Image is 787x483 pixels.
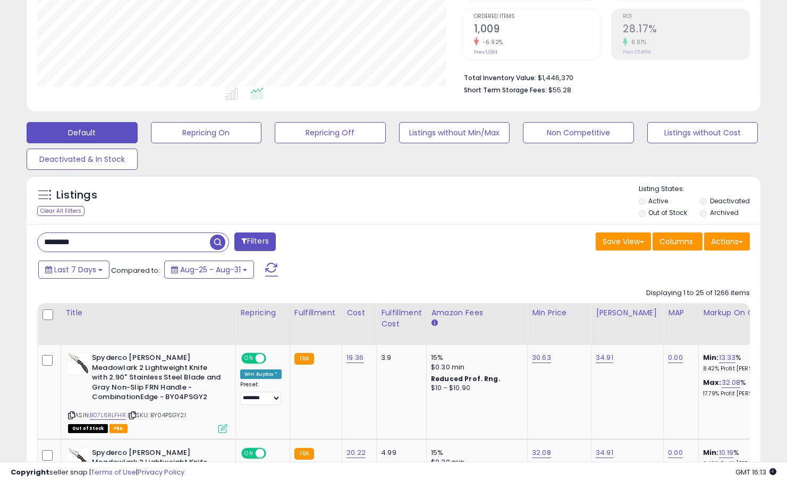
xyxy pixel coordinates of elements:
[431,374,501,383] b: Reduced Prof. Rng.
[596,447,613,458] a: 34.91
[532,447,551,458] a: 32.08
[240,369,282,379] div: Win BuyBox *
[431,448,519,458] div: 15%
[109,424,128,433] span: FBA
[381,307,422,330] div: Fulfillment Cost
[381,353,418,363] div: 3.9
[346,352,363,363] a: 19.36
[294,353,314,365] small: FBA
[464,85,547,94] b: Short Term Storage Fees:
[27,149,138,170] button: Deactivated & In Stock
[381,448,418,458] div: 4.99
[265,354,282,363] span: OFF
[151,122,262,143] button: Repricing On
[240,381,282,405] div: Preset:
[38,261,109,279] button: Last 7 Days
[294,448,314,460] small: FBA
[242,448,256,458] span: ON
[431,307,523,318] div: Amazon Fees
[431,353,519,363] div: 15%
[474,14,600,20] span: Ordered Items
[710,208,739,217] label: Archived
[474,49,497,55] small: Prev: 1,084
[639,184,760,194] p: Listing States:
[128,411,186,419] span: | SKU: BY04PSGY2I
[623,23,749,37] h2: 28.17%
[11,468,184,478] div: seller snap | |
[735,467,776,477] span: 2025-09-9 16:13 GMT
[647,122,758,143] button: Listings without Cost
[703,352,719,363] b: Min:
[668,447,683,458] a: 0.00
[710,196,750,205] label: Deactivated
[623,49,651,55] small: Prev: 25.89%
[431,363,519,372] div: $0.30 min
[659,236,693,247] span: Columns
[294,307,337,318] div: Fulfillment
[164,261,254,279] button: Aug-25 - Aug-31
[65,307,231,318] div: Title
[399,122,510,143] button: Listings without Min/Max
[648,208,687,217] label: Out of Stock
[523,122,634,143] button: Non Competitive
[138,467,184,477] a: Privacy Policy
[92,353,221,405] b: Spyderco [PERSON_NAME] Meadowlark 2 Lightweight Knife with 2.90" Stainless Steel Blade and Gray N...
[56,188,97,203] h5: Listings
[596,232,651,251] button: Save View
[37,206,84,216] div: Clear All Filters
[68,353,227,432] div: ASIN:
[532,352,551,363] a: 30.63
[54,264,96,275] span: Last 7 Days
[719,447,734,458] a: 10.19
[722,377,741,388] a: 32.08
[431,318,437,328] small: Amazon Fees.
[346,307,372,318] div: Cost
[180,264,241,275] span: Aug-25 - Aug-31
[90,411,126,420] a: B07L6RLFHR
[668,352,683,363] a: 0.00
[596,307,659,318] div: [PERSON_NAME]
[242,354,256,363] span: ON
[532,307,587,318] div: Min Price
[474,23,600,37] h2: 1,009
[234,232,276,251] button: Filters
[548,85,571,95] span: $55.28
[704,232,750,251] button: Actions
[11,467,49,477] strong: Copyright
[275,122,386,143] button: Repricing Off
[240,307,285,318] div: Repricing
[719,352,736,363] a: 13.33
[703,447,719,458] b: Min:
[648,196,668,205] label: Active
[628,38,647,46] small: 8.81%
[68,353,89,374] img: 31ZPJId+iLL._SL40_.jpg
[668,307,694,318] div: MAP
[346,447,366,458] a: 20.22
[596,352,613,363] a: 34.91
[703,377,722,387] b: Max:
[68,448,89,469] img: 31t7dwLIR4L._SL40_.jpg
[464,71,742,83] li: $1,446,370
[623,14,749,20] span: ROI
[68,424,108,433] span: All listings that are currently out of stock and unavailable for purchase on Amazon
[431,384,519,393] div: $10 - $10.90
[653,232,703,251] button: Columns
[91,467,136,477] a: Terms of Use
[479,38,503,46] small: -6.92%
[111,265,160,275] span: Compared to:
[27,122,138,143] button: Default
[464,73,536,82] b: Total Inventory Value:
[646,288,750,298] div: Displaying 1 to 25 of 1266 items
